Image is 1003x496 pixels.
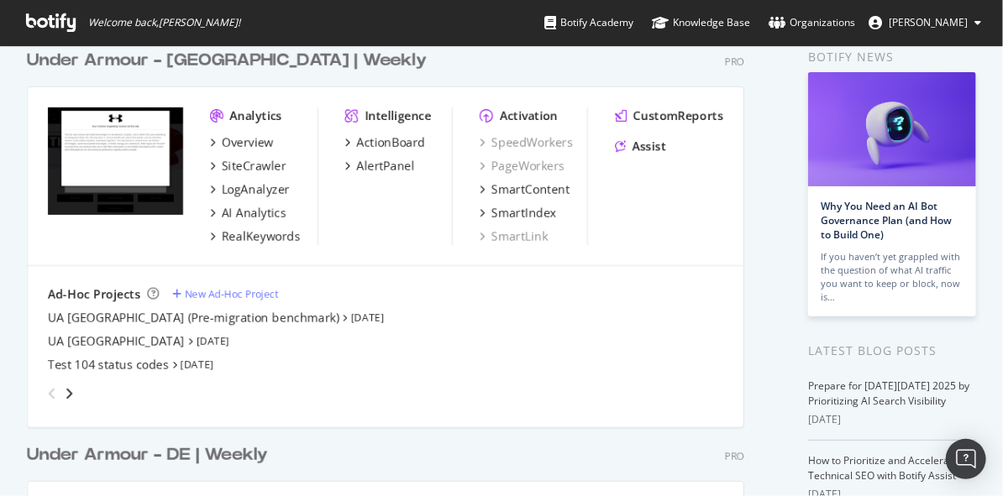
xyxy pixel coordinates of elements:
[210,205,286,222] a: AI Analytics
[185,287,278,301] div: New Ad-Hoc Project
[222,228,301,245] div: RealKeywords
[357,158,415,175] div: AlertPanel
[365,107,432,124] div: Intelligence
[27,49,427,73] div: Under Armour - [GEOGRAPHIC_DATA] | Weekly
[652,14,750,31] div: Knowledge Base
[821,250,964,304] div: If you haven’t yet grappled with the question of what AI traffic you want to keep or block, now is…
[222,134,274,151] div: Overview
[855,9,995,36] button: [PERSON_NAME]
[351,311,384,325] a: [DATE]
[480,158,565,175] a: PageWorkers
[500,107,558,124] div: Activation
[27,443,275,467] a: Under Armour - DE | Weekly
[808,72,976,186] img: Why You Need an AI Bot Governance Plan (and How to Build One)
[48,310,339,326] a: UA [GEOGRAPHIC_DATA] (Pre-migration benchmark)
[480,134,573,151] a: SpeedWorkers
[357,134,426,151] div: ActionBoard
[48,286,140,303] div: Ad-Hoc Projects
[345,158,415,175] a: AlertPanel
[615,107,723,124] a: CustomReports
[345,134,426,151] a: ActionBoard
[808,453,958,483] a: How to Prioritize and Accelerate Technical SEO with Botify Assist
[480,205,556,222] a: SmartIndex
[889,15,968,29] span: Sandra Drevet
[210,158,286,175] a: SiteCrawler
[230,107,282,124] div: Analytics
[946,439,986,479] div: Open Intercom Messenger
[27,443,268,467] div: Under Armour - DE | Weekly
[222,181,290,198] div: LogAnalyzer
[210,181,290,198] a: LogAnalyzer
[491,181,570,198] div: SmartContent
[480,181,570,198] a: SmartContent
[615,138,666,154] a: Assist
[48,333,185,350] a: UA [GEOGRAPHIC_DATA]
[633,138,666,154] div: Assist
[808,48,976,66] div: Botify news
[769,14,855,31] div: Organizations
[48,357,169,373] a: Test 104 status codes
[725,55,744,69] div: Pro
[808,379,969,408] a: Prepare for [DATE][DATE] 2025 by Prioritizing AI Search Visibility
[210,134,274,151] a: Overview
[633,107,723,124] div: CustomReports
[808,412,976,427] div: [DATE]
[480,228,548,245] a: SmartLink
[27,49,433,73] a: Under Armour - [GEOGRAPHIC_DATA] | Weekly
[63,385,75,402] div: angle-right
[88,16,240,29] span: Welcome back, [PERSON_NAME] !
[210,228,301,245] a: RealKeywords
[48,107,183,216] img: www.underarmour.co.uk
[181,358,213,372] a: [DATE]
[725,449,744,463] div: Pro
[222,158,286,175] div: SiteCrawler
[197,334,229,348] a: [DATE]
[41,380,63,407] div: angle-left
[821,199,952,242] a: Why You Need an AI Bot Governance Plan (and How to Build One)
[172,287,278,301] a: New Ad-Hoc Project
[544,14,633,31] div: Botify Academy
[491,205,556,222] div: SmartIndex
[222,205,286,222] div: AI Analytics
[808,342,976,360] div: Latest Blog Posts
